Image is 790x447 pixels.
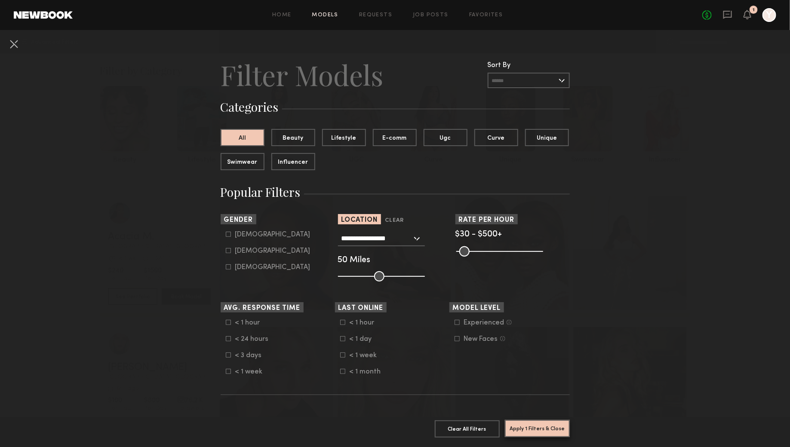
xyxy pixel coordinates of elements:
h3: Social [455,414,570,430]
common-close-button: Cancel [7,37,21,52]
button: Apply 1 Filters & Close [505,420,570,437]
h3: Measurements [221,414,335,430]
div: [DEMOGRAPHIC_DATA] [235,265,310,270]
button: Ugc [424,129,467,146]
button: Beauty [271,129,315,146]
a: Requests [359,12,392,18]
div: < 1 hour [235,320,269,325]
button: Swimwear [221,153,264,170]
button: Clear All Filters [435,420,500,438]
button: E-comm [373,129,417,146]
div: < 24 hours [235,337,269,342]
div: Sort By [488,62,570,69]
button: Cancel [7,37,21,51]
a: Job Posts [413,12,449,18]
span: Rate per Hour [459,217,515,223]
h3: Categories [221,99,570,115]
span: Last Online [338,305,384,312]
a: Y [762,8,776,22]
h3: Appearance [338,414,452,430]
div: Experienced [464,320,504,325]
span: $30 - $500+ [455,230,502,239]
a: Home [272,12,292,18]
button: Influencer [271,153,315,170]
button: Unique [525,129,569,146]
div: 50 Miles [338,257,452,264]
div: < 3 days [235,353,269,358]
div: < 1 hour [350,320,383,325]
span: Gender [224,217,253,223]
button: All [221,129,264,146]
span: Avg. Response Time [224,305,300,312]
div: < 1 day [350,337,383,342]
div: < 1 week [235,369,269,374]
h2: Filter Models [221,58,384,92]
div: < 1 week [350,353,383,358]
button: Lifestyle [322,129,366,146]
div: New Faces [464,337,498,342]
a: Favorites [469,12,503,18]
span: Model Level [453,305,501,312]
button: Curve [474,129,518,146]
span: Location [341,217,378,223]
button: Clear [385,216,404,226]
div: 1 [753,8,755,12]
a: Models [312,12,338,18]
div: < 1 month [350,369,383,374]
h3: Popular Filters [221,184,570,200]
div: [DEMOGRAPHIC_DATA] [235,232,310,237]
div: [DEMOGRAPHIC_DATA] [235,248,310,254]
